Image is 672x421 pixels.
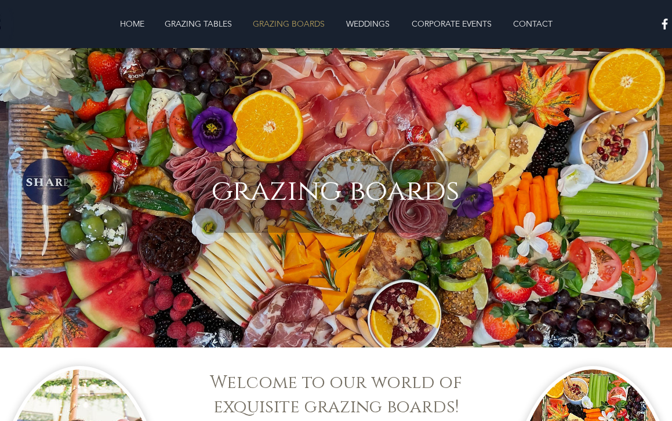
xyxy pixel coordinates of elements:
a: GRAZING BOARDS [242,12,336,35]
span: Welcome to our world of exquisite grazing boards! [210,371,462,419]
p: HOME [114,12,150,35]
a: CONTACT [503,12,562,35]
p: GRAZING TABLES [159,12,238,35]
a: HOME [110,12,154,35]
p: CORPORATE EVENTS [406,12,497,35]
p: CONTACT [507,12,558,35]
nav: Site [53,12,620,35]
span: grazing boards [212,171,460,211]
img: White Facebook Icon [658,17,672,31]
a: GRAZING TABLES [154,12,242,35]
p: GRAZING BOARDS [247,12,330,35]
a: CORPORATE EVENTS [400,12,503,35]
a: WEDDINGS [336,12,400,35]
p: WEDDINGS [340,12,395,35]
